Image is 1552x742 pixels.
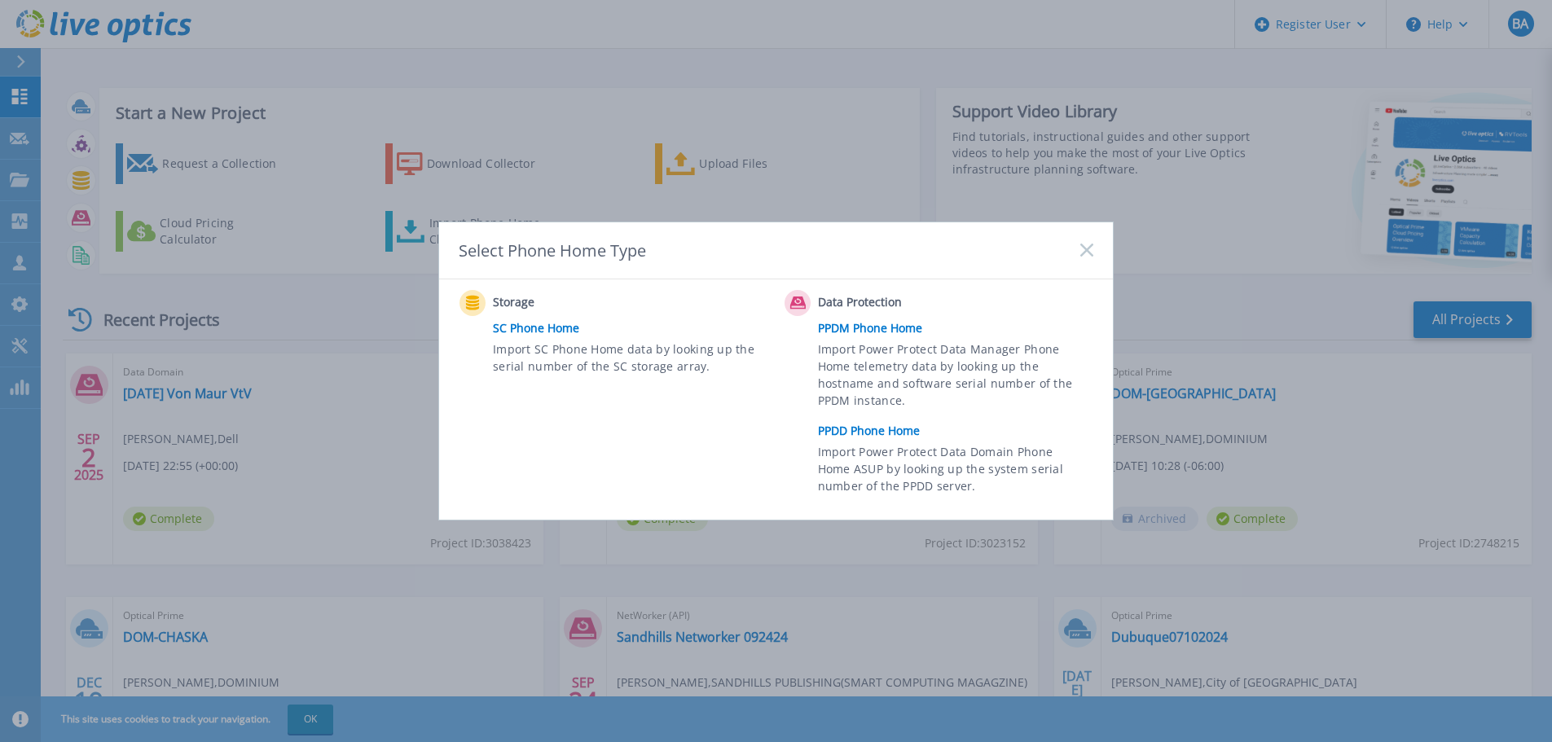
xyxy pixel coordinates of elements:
a: PPDM Phone Home [818,316,1101,340]
a: PPDD Phone Home [818,419,1101,443]
span: Data Protection [818,293,980,313]
span: Import SC Phone Home data by looking up the serial number of the SC storage array. [493,340,764,378]
a: SC Phone Home [493,316,776,340]
div: Select Phone Home Type [459,239,648,261]
span: Import Power Protect Data Domain Phone Home ASUP by looking up the system serial number of the PP... [818,443,1089,499]
span: Storage [493,293,655,313]
span: Import Power Protect Data Manager Phone Home telemetry data by looking up the hostname and softwa... [818,340,1089,415]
